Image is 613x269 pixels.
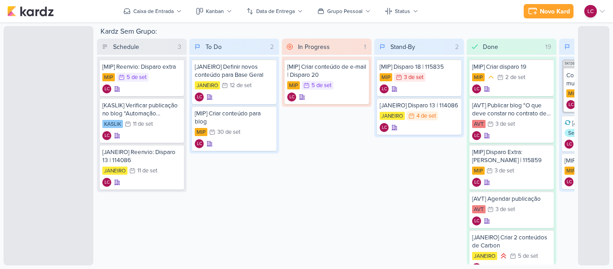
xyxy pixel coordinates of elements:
[195,128,207,136] div: MIP
[524,4,574,18] button: Novo Kard
[289,95,294,100] p: LC
[569,103,574,107] p: LC
[380,123,389,132] div: Laís Costa
[102,120,123,128] div: KASLIK
[472,84,481,93] div: Criador(a): Laís Costa
[97,26,574,39] div: Kardz Sem Grupo:
[380,123,389,132] div: Criador(a): Laís Costa
[7,6,54,17] img: kardz.app
[102,167,127,175] div: JANEIRO
[102,73,115,81] div: MIP
[565,129,592,137] div: Semanal
[195,93,204,101] div: Criador(a): Laís Costa
[287,93,296,101] div: Criador(a): Laís Costa
[566,100,575,109] div: Laís Costa
[102,178,111,187] div: Laís Costa
[174,42,185,52] div: 3
[380,101,459,110] div: [JANEIRO] Disparo 13 | 114086
[416,113,436,119] div: 4 de set
[195,63,274,79] div: [JANEIRO] Definir novos conteúdo para Base Geral
[472,84,481,93] div: Laís Costa
[380,112,405,120] div: JANEIRO
[565,177,574,186] div: Criador(a): Laís Costa
[195,110,274,126] div: [MIP] Criar conteúdo para blog
[495,168,514,174] div: 3 de set
[133,121,153,127] div: 11 de set
[137,168,158,174] div: 11 de set
[567,142,572,147] p: LC
[472,167,485,175] div: MIP
[472,216,481,225] div: Laís Costa
[472,234,551,250] div: [JANEIRO] Criar 2 conteúdos de Carbon
[380,73,392,81] div: MIP
[565,140,574,149] div: Laís Costa
[472,101,551,118] div: [AVT] Publicar blog "O que deve constar no contrato de financiamento?"
[472,216,481,225] div: Criador(a): Laís Costa
[382,87,387,92] p: LC
[499,251,508,260] div: Prioridade Alta
[540,7,570,16] div: Novo Kard
[474,181,479,185] p: LC
[287,81,300,89] div: MIP
[472,131,481,140] div: Criador(a): Laís Costa
[495,207,515,212] div: 3 de set
[102,131,111,140] div: Laís Costa
[102,84,111,93] div: Laís Costa
[472,205,486,213] div: AVT
[472,252,497,260] div: JANEIRO
[474,134,479,138] p: LC
[472,120,486,128] div: AVT
[360,42,370,52] div: 1
[518,253,538,259] div: 5 de set
[565,177,574,186] div: Laís Costa
[287,63,366,79] div: [MIP] Criar conteúdo de e-mail | Disparo 20
[584,5,597,18] div: Laís Costa
[566,100,575,109] div: Criador(a): Laís Costa
[105,181,109,185] p: LC
[311,83,332,88] div: 5 de set
[105,87,109,92] p: LC
[195,93,204,101] div: Laís Costa
[102,63,181,71] div: [MIP] Reenvio: Disparo extra
[474,87,479,92] p: LC
[567,180,572,185] p: LC
[472,63,551,71] div: [MIP] Criar disparo 19
[267,42,277,52] div: 2
[495,121,515,127] div: 3 de set
[404,75,424,80] div: 3 de set
[382,126,387,130] p: LC
[542,42,555,52] div: 19
[102,131,111,140] div: Criador(a): Laís Costa
[102,178,111,187] div: Criador(a): Laís Costa
[195,139,204,148] div: Laís Costa
[102,101,181,118] div: [KASLIK] Verificar publicação no blog "Automação residencial..."
[380,63,459,71] div: [MIP] Disparo 18 | 115835
[127,75,147,80] div: 5 de set
[474,219,479,224] p: LC
[195,139,204,148] div: Criador(a): Laís Costa
[287,93,296,101] div: Laís Costa
[587,7,594,15] p: LC
[195,81,220,89] div: JANEIRO
[565,140,574,149] div: Criador(a): Laís Costa
[102,148,181,164] div: [JANEIRO] Reenvio: Disparo 13 | 114086
[472,131,481,140] div: Laís Costa
[472,178,481,187] div: Laís Costa
[472,73,485,81] div: MIP
[472,148,551,164] div: [MIP] Disparo Extra: Martim Cobertura | 115859
[564,61,578,66] span: SK1369
[486,73,495,82] div: Prioridade Média
[505,75,525,80] div: 2 de set
[472,195,551,203] div: [AVT] Agendar publicação
[105,134,109,138] p: LC
[472,178,481,187] div: Criador(a): Laís Costa
[566,89,579,97] div: MIP
[380,84,389,93] div: Criador(a): Laís Costa
[451,42,462,52] div: 2
[230,83,252,88] div: 12 de set
[380,84,389,93] div: Laís Costa
[102,84,111,93] div: Criador(a): Laís Costa
[197,95,202,100] p: LC
[197,142,202,146] p: LC
[217,129,241,135] div: 30 de set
